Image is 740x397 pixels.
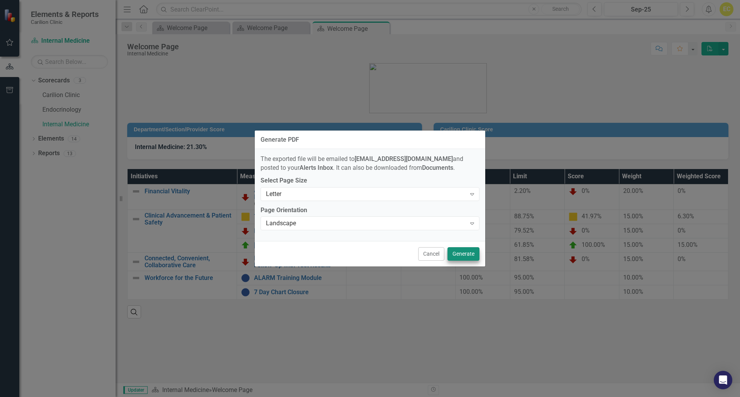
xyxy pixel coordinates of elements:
[355,155,453,162] strong: [EMAIL_ADDRESS][DOMAIN_NAME]
[261,176,479,185] label: Select Page Size
[714,371,732,389] div: Open Intercom Messenger
[447,247,479,261] button: Generate
[261,206,479,215] label: Page Orientation
[299,164,333,171] strong: Alerts Inbox
[266,189,466,198] div: Letter
[418,247,444,261] button: Cancel
[422,164,453,171] strong: Documents
[266,219,466,228] div: Landscape
[261,155,463,171] span: The exported file will be emailed to and posted to your . It can also be downloaded from .
[261,136,299,143] div: Generate PDF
